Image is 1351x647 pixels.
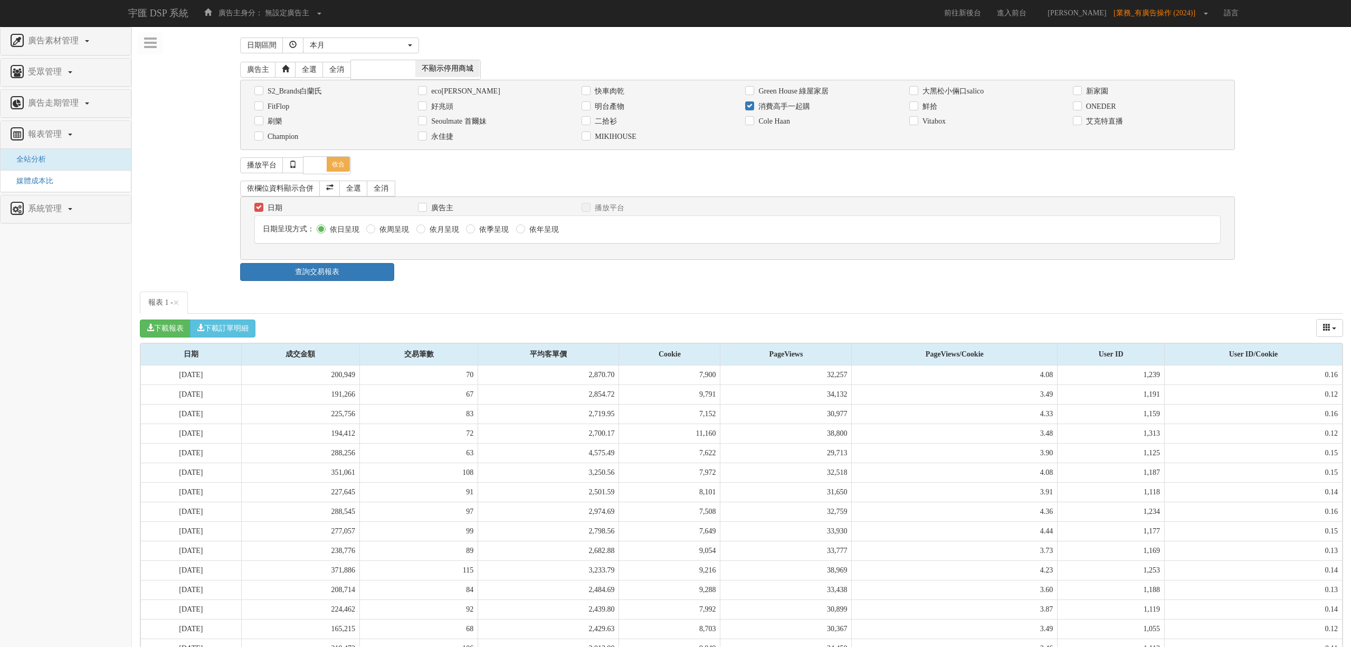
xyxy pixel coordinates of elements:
td: 70 [360,365,478,385]
td: 7,508 [619,502,720,521]
td: 89 [360,541,478,560]
td: 8,703 [619,619,720,639]
label: 日期 [265,203,282,213]
span: 系統管理 [25,204,67,213]
td: 63 [360,443,478,463]
div: 成交金額 [242,344,359,365]
a: 廣告素材管理 [8,33,123,50]
label: Cole Haan [756,116,789,127]
td: 3.91 [852,482,1058,502]
td: 97 [360,502,478,521]
td: [DATE] [141,424,242,443]
td: 0.12 [1164,385,1342,404]
td: 4.23 [852,560,1058,580]
td: 2,501.59 [478,482,619,502]
td: 72 [360,424,478,443]
td: 1,239 [1058,365,1165,385]
label: 艾克特直播 [1083,116,1123,127]
td: 68 [360,619,478,639]
div: User ID/Cookie [1165,344,1342,365]
td: 30,977 [720,404,852,424]
td: 2,429.63 [478,619,619,639]
label: Seoulmate 首爾妹 [429,116,487,127]
td: 9,288 [619,580,720,599]
td: 7,972 [619,463,720,482]
div: 交易筆數 [360,344,478,365]
a: 全選 [339,181,368,196]
td: [DATE] [141,599,242,619]
button: Close [173,297,179,308]
td: 7,152 [619,404,720,424]
td: 165,215 [241,619,359,639]
td: [DATE] [141,365,242,385]
td: 108 [360,463,478,482]
td: 33,930 [720,521,852,541]
td: 0.12 [1164,619,1342,639]
label: Champion [265,132,298,142]
span: 廣告走期管理 [25,98,84,107]
td: [DATE] [141,560,242,580]
td: 9,054 [619,541,720,560]
label: 鮮拾 [920,101,937,112]
td: 7,992 [619,599,720,619]
td: 32,759 [720,502,852,521]
td: 38,969 [720,560,852,580]
label: 新家園 [1083,86,1108,97]
a: 全選 [295,62,324,78]
label: 永佳捷 [429,132,453,142]
label: 快車肉乾 [592,86,624,97]
a: 報表管理 [8,126,123,143]
div: PageViews [720,344,851,365]
td: 3,233.79 [478,560,619,580]
td: 2,682.88 [478,541,619,560]
td: 0.15 [1164,443,1342,463]
td: 91 [360,482,478,502]
button: columns [1316,319,1344,337]
td: 2,870.70 [478,365,619,385]
div: 平均客單價 [478,344,619,365]
td: 38,800 [720,424,852,443]
td: 224,462 [241,599,359,619]
td: 3.49 [852,619,1058,639]
td: 2,974.69 [478,502,619,521]
td: 2,798.56 [478,521,619,541]
td: 1,313 [1058,424,1165,443]
td: 371,886 [241,560,359,580]
td: 84 [360,580,478,599]
td: 8,101 [619,482,720,502]
span: 全站分析 [8,155,46,163]
td: [DATE] [141,502,242,521]
td: 7,900 [619,365,720,385]
td: 1,055 [1058,619,1165,639]
td: 208,714 [241,580,359,599]
button: 下載報表 [140,320,191,337]
td: 0.14 [1164,599,1342,619]
td: [DATE] [141,580,242,599]
td: 7,649 [619,521,720,541]
td: 34,132 [720,385,852,404]
a: 查詢交易報表 [240,263,394,281]
td: [DATE] [141,482,242,502]
td: 2,439.80 [478,599,619,619]
td: [DATE] [141,541,242,560]
td: 0.14 [1164,482,1342,502]
td: 0.16 [1164,365,1342,385]
td: [DATE] [141,463,242,482]
div: Columns [1316,319,1344,337]
a: 報表 1 - [140,292,188,314]
a: 受眾管理 [8,64,123,81]
label: 刷樂 [265,116,282,127]
td: 1,234 [1058,502,1165,521]
label: 明台產物 [592,101,624,112]
div: 本月 [310,40,406,51]
span: 日期呈現方式： [263,225,315,233]
td: [DATE] [141,385,242,404]
span: 廣告主身分： [218,9,263,17]
td: 238,776 [241,541,359,560]
label: 依季呈現 [477,224,509,235]
span: 受眾管理 [25,67,67,76]
td: 0.15 [1164,521,1342,541]
td: 2,484.69 [478,580,619,599]
td: 4.08 [852,365,1058,385]
label: 大黑松小倆口salico [920,86,984,97]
